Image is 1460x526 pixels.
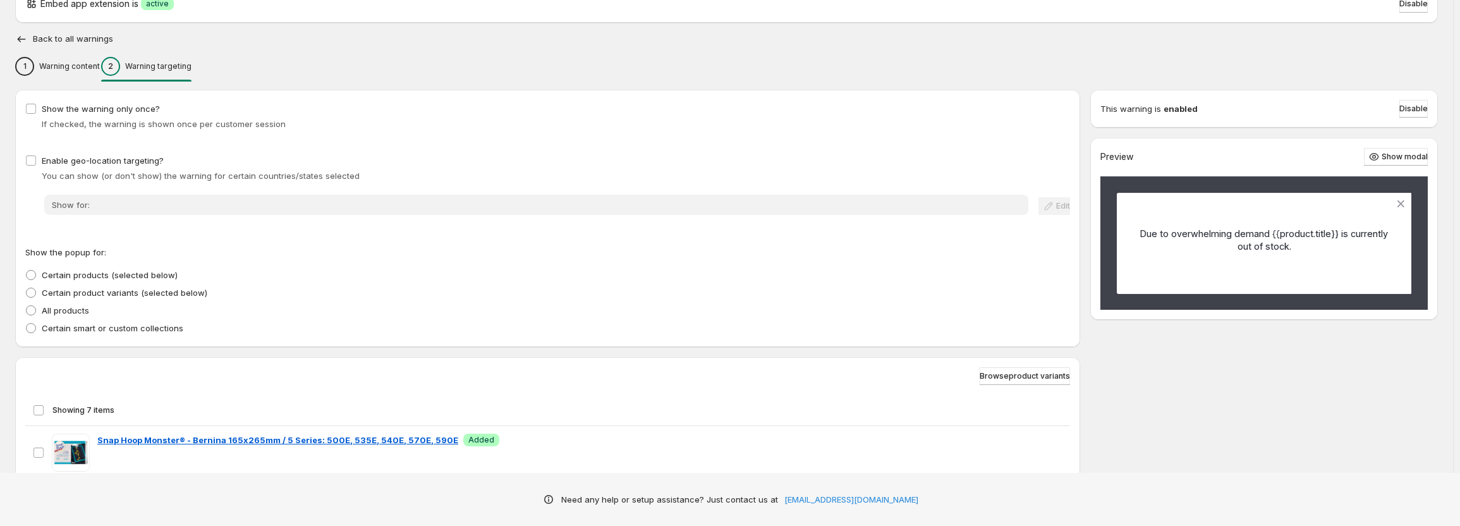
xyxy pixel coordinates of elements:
p: All products [42,304,89,317]
p: Due to overwhelming demand {{product.title}} is currently out of stock. [1139,228,1390,253]
p: This warning is [1100,102,1161,115]
span: Show for: [52,200,90,210]
span: Disable [1399,104,1428,114]
button: Disable [1399,100,1428,118]
strong: enabled [1164,102,1198,115]
span: Show the warning only once? [42,104,160,114]
span: Added [468,435,494,445]
span: Show the popup for: [25,247,106,257]
span: Certain product variants (selected below) [42,288,207,298]
p: Warning content [39,61,100,71]
div: 1 [15,57,34,76]
button: 2Warning targeting [101,53,192,80]
h2: Back to all warnings [33,34,113,44]
h2: Preview [1100,152,1134,162]
span: If checked, the warning is shown once per customer session [42,119,286,129]
span: Certain products (selected below) [42,270,178,280]
button: Show modal [1364,148,1428,166]
button: Browseproduct variants [980,367,1070,385]
span: Browse product variants [980,371,1070,381]
span: Enable geo-location targeting? [42,156,164,166]
span: Show modal [1382,152,1428,162]
a: Snap Hoop Monster® - Bernina 165x265mm / 5 Series: 500E, 535E, 540E, 570E, 590E [97,434,458,446]
p: Warning targeting [125,61,192,71]
div: 2 [101,57,120,76]
span: You can show (or don't show) the warning for certain countries/states selected [42,171,360,181]
span: Showing 7 items [52,405,114,415]
p: Certain smart or custom collections [42,322,183,334]
button: 1Warning content [15,53,100,80]
a: [EMAIL_ADDRESS][DOMAIN_NAME] [784,493,918,506]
